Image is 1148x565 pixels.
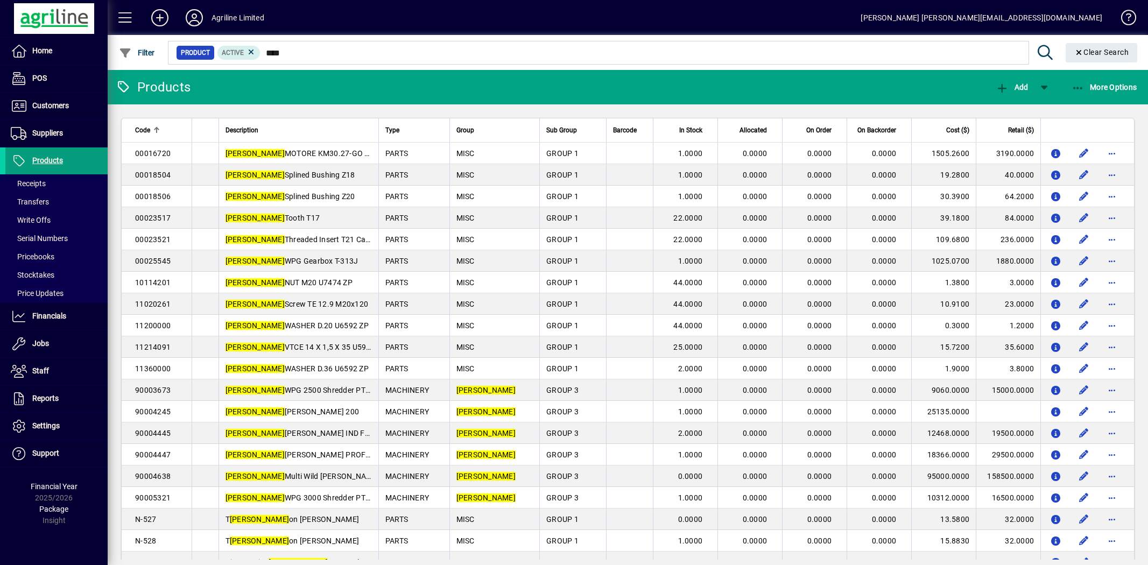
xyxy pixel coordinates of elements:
[546,429,579,437] span: GROUP 3
[546,321,579,330] span: GROUP 1
[1103,317,1121,334] button: More options
[673,300,702,308] span: 44.0000
[226,124,372,136] div: Description
[5,120,108,147] a: Suppliers
[911,293,976,315] td: 10.9100
[32,312,66,320] span: Financials
[32,421,60,430] span: Settings
[911,465,976,487] td: 95000.0000
[32,129,63,137] span: Suppliers
[911,336,976,358] td: 15.7200
[226,343,285,351] em: [PERSON_NAME]
[546,278,579,287] span: GROUP 1
[872,364,897,373] span: 0.0000
[743,343,767,351] span: 0.0000
[911,143,976,164] td: 1505.2600
[385,429,429,437] span: MACHINERY
[857,124,896,136] span: On Backorder
[116,79,191,96] div: Products
[743,450,767,459] span: 0.0000
[993,77,1031,97] button: Add
[5,65,108,92] a: POS
[1075,425,1093,442] button: Edit
[1103,188,1121,205] button: More options
[143,8,177,27] button: Add
[1075,382,1093,399] button: Edit
[1103,360,1121,377] button: More options
[385,257,408,265] span: PARTS
[11,234,68,243] span: Serial Numbers
[678,429,703,437] span: 2.0000
[546,386,579,394] span: GROUP 3
[872,214,897,222] span: 0.0000
[546,149,579,158] span: GROUP 1
[212,9,264,26] div: Agriline Limited
[11,216,51,224] span: Write Offs
[226,364,369,373] span: WASHER D.36 U6592 ZP
[743,214,767,222] span: 0.0000
[739,124,767,136] span: Allocated
[946,124,969,136] span: Cost ($)
[456,472,516,481] em: [PERSON_NAME]
[456,171,475,179] span: MISC
[456,278,475,287] span: MISC
[673,278,702,287] span: 44.0000
[1069,77,1140,97] button: More Options
[861,9,1102,26] div: [PERSON_NAME] [PERSON_NAME][EMAIL_ADDRESS][DOMAIN_NAME]
[872,257,897,265] span: 0.0000
[872,149,897,158] span: 0.0000
[456,429,516,437] em: [PERSON_NAME]
[1103,338,1121,356] button: More options
[217,46,260,60] mat-chip: Activation Status: Active
[226,171,285,179] em: [PERSON_NAME]
[32,74,47,82] span: POS
[135,235,171,244] span: 00023521
[385,124,399,136] span: Type
[385,171,408,179] span: PARTS
[226,149,523,158] span: MOTORE KM30.27-GO + VARISEAL SEMI [PERSON_NAME] PROF 125
[1075,188,1093,205] button: Edit
[1075,231,1093,248] button: Edit
[789,124,841,136] div: On Order
[673,343,702,351] span: 25.0000
[546,257,579,265] span: GROUP 1
[546,124,577,136] span: Sub Group
[135,257,171,265] span: 00025545
[807,386,832,394] span: 0.0000
[135,343,171,351] span: 11214091
[807,235,832,244] span: 0.0000
[135,450,171,459] span: 90004447
[743,257,767,265] span: 0.0000
[807,257,832,265] span: 0.0000
[456,386,516,394] em: [PERSON_NAME]
[226,278,353,287] span: NUT M20 U7474 ZP
[456,364,475,373] span: MISC
[679,124,702,136] span: In Stock
[911,422,976,444] td: 12468.0000
[135,429,171,437] span: 90004445
[116,43,158,62] button: Filter
[976,336,1040,358] td: 35.6000
[456,343,475,351] span: MISC
[11,271,54,279] span: Stocktakes
[1103,274,1121,291] button: More options
[226,407,285,416] em: [PERSON_NAME]
[5,358,108,385] a: Staff
[976,143,1040,164] td: 3190.0000
[226,214,320,222] span: Tooth T17
[226,450,481,459] span: [PERSON_NAME] PROF FTL125 Excavator Mulcher 5-12t
[807,450,832,459] span: 0.0000
[222,49,244,56] span: Active
[1103,468,1121,485] button: More options
[226,257,358,265] span: WPG Gearbox T-313J
[1075,295,1093,313] button: Edit
[1103,382,1121,399] button: More options
[807,192,832,201] span: 0.0000
[226,321,285,330] em: [PERSON_NAME]
[743,149,767,158] span: 0.0000
[1075,511,1093,528] button: Edit
[1075,274,1093,291] button: Edit
[911,164,976,186] td: 19.2800
[1072,83,1137,91] span: More Options
[546,300,579,308] span: GROUP 1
